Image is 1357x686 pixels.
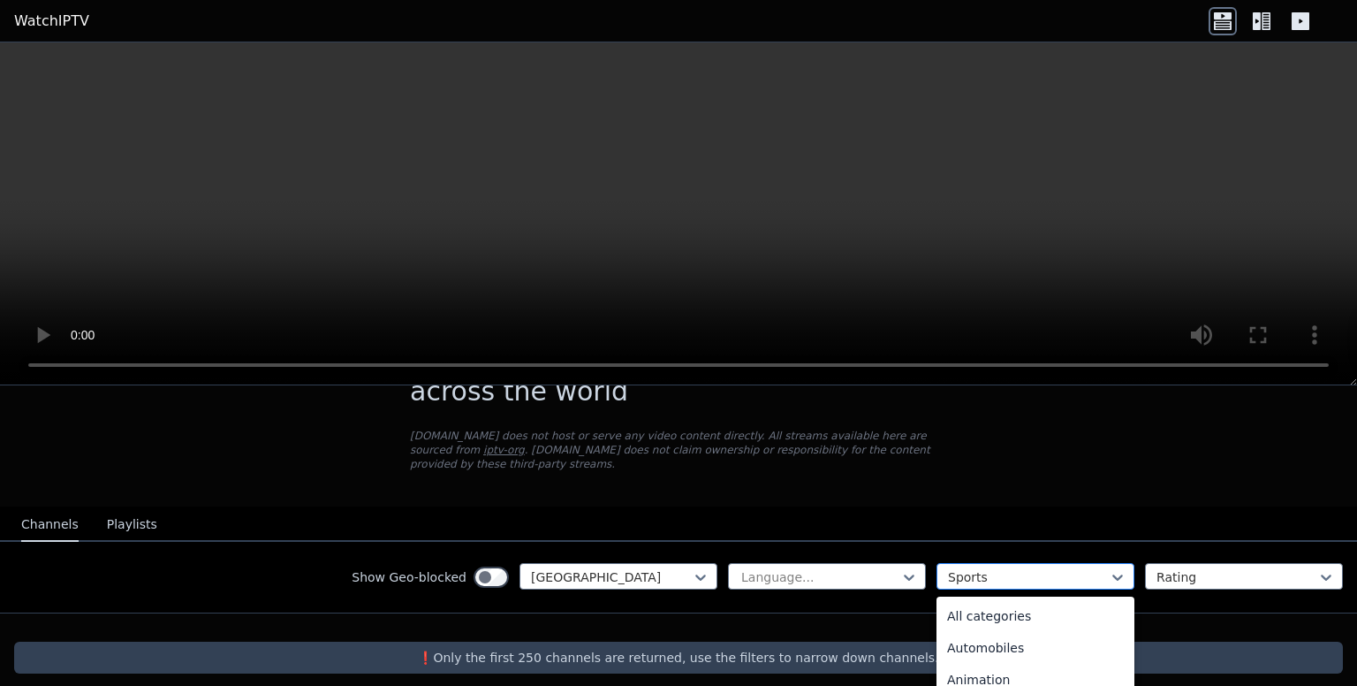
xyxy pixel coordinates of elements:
[352,568,466,586] label: Show Geo-blocked
[107,508,157,542] button: Playlists
[410,429,947,471] p: [DOMAIN_NAME] does not host or serve any video content directly. All streams available here are s...
[936,632,1134,664] div: Automobiles
[21,649,1336,667] p: ❗️Only the first 250 channels are returned, use the filters to narrow down channels.
[936,600,1134,632] div: All categories
[21,508,79,542] button: Channels
[483,444,525,456] a: iptv-org
[14,11,89,32] a: WatchIPTV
